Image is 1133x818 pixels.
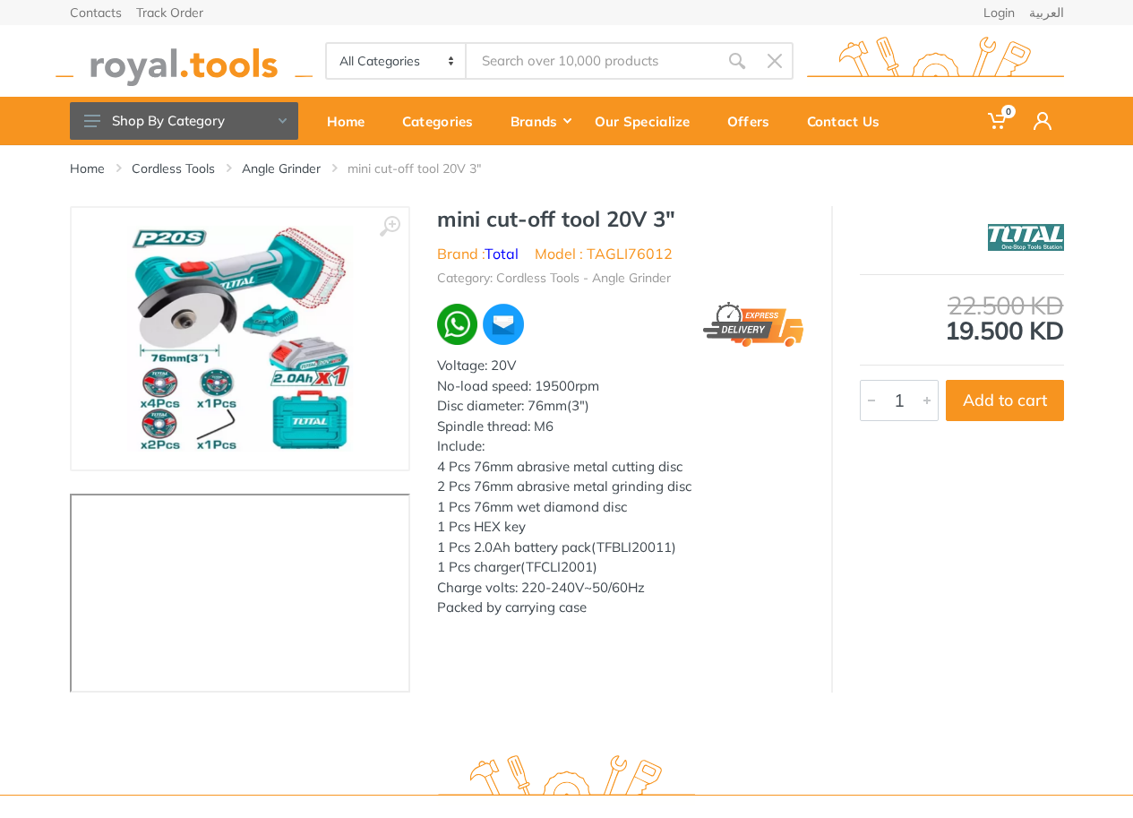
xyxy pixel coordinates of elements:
img: wa.webp [437,304,478,345]
a: Contact Us [794,97,905,145]
a: Track Order [136,6,203,19]
div: 22.500 KD [860,293,1064,318]
a: Total [485,245,519,263]
a: Login [983,6,1015,19]
li: Category: Cordless Tools - Angle Grinder [437,269,671,288]
select: Category [327,44,468,78]
input: Site search [467,42,717,80]
a: العربية [1029,6,1064,19]
a: Contacts [70,6,122,19]
img: royal.tools Logo [56,37,313,86]
img: Royal Tools - mini cut-off tool 20V 3 [127,226,353,452]
div: Contact Us [794,102,905,140]
span: 0 [1001,105,1016,118]
a: Our Specialize [582,97,715,145]
div: Categories [390,102,498,140]
div: Our Specialize [582,102,715,140]
a: Home [70,159,105,177]
a: Offers [715,97,794,145]
div: Brands [498,102,582,140]
li: Brand : [437,243,519,264]
div: Voltage: 20V No-load speed: 19500rpm Disc diameter: 76mm(3") Spindle thread: M6 Include: 4 Pcs 76... [437,356,804,618]
img: royal.tools Logo [807,37,1064,86]
li: Model : TAGLI76012 [535,243,673,264]
nav: breadcrumb [70,159,1064,177]
h1: mini cut-off tool 20V 3" [437,206,804,232]
a: Cordless Tools [132,159,215,177]
div: Offers [715,102,794,140]
button: Shop By Category [70,102,298,140]
div: 19.500 KD [860,293,1064,343]
a: Angle Grinder [242,159,321,177]
a: 0 [975,97,1021,145]
img: express.png [703,302,803,347]
img: royal.tools Logo [438,755,695,805]
a: Home [314,97,390,145]
li: mini cut-off tool 20V 3" [348,159,508,177]
img: Total [988,215,1064,260]
a: Categories [390,97,498,145]
img: ma.webp [481,302,526,347]
button: Add to cart [946,380,1064,421]
div: Home [314,102,390,140]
